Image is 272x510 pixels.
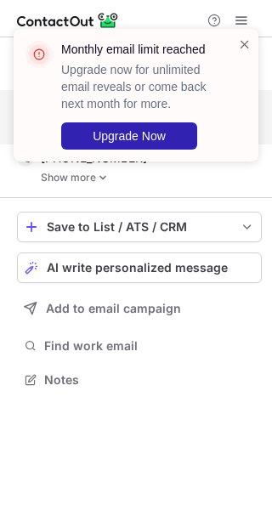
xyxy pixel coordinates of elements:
[44,338,255,354] span: Find work email
[17,10,119,31] img: ContactOut v5.3.10
[61,41,218,58] header: Monthly email limit reached
[46,302,181,315] span: Add to email campaign
[47,220,232,234] div: Save to List / ATS / CRM
[17,252,262,283] button: AI write personalized message
[44,372,255,388] span: Notes
[93,129,166,143] span: Upgrade Now
[25,41,53,68] img: error
[61,61,218,112] p: Upgrade now for unlimited email reveals or come back next month for more.
[17,334,262,358] button: Find work email
[17,368,262,392] button: Notes
[61,122,197,150] button: Upgrade Now
[47,261,228,275] span: AI write personalized message
[17,293,262,324] button: Add to email campaign
[17,212,262,242] button: save-profile-one-click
